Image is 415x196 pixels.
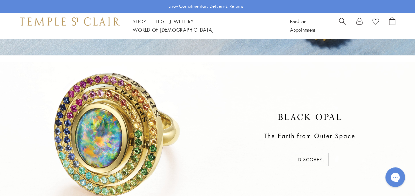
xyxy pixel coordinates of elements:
[372,17,379,27] a: View Wishlist
[339,17,346,34] a: Search
[156,18,194,25] a: High JewelleryHigh Jewellery
[133,17,275,34] nav: Main navigation
[133,18,146,25] a: ShopShop
[20,17,120,25] img: Temple St. Clair
[168,3,243,10] p: Enjoy Complimentary Delivery & Returns
[290,18,315,33] a: Book an Appointment
[382,165,408,189] iframe: Gorgias live chat messenger
[133,26,214,33] a: World of [DEMOGRAPHIC_DATA]World of [DEMOGRAPHIC_DATA]
[389,17,395,34] a: Open Shopping Bag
